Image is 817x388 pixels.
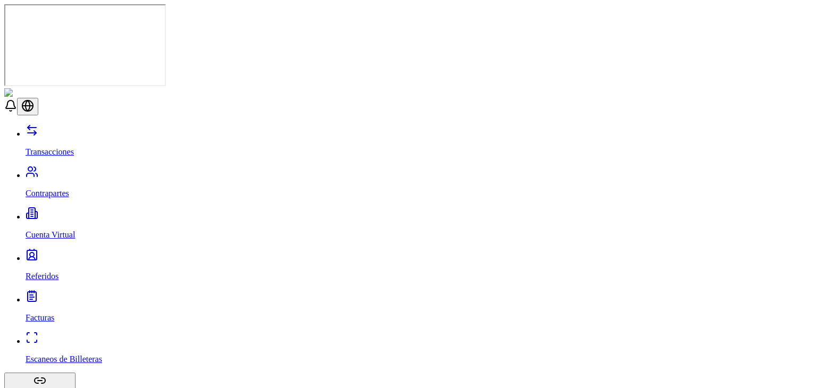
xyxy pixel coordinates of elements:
p: Contrapartes [26,189,813,198]
a: Escaneos de Billeteras [26,336,813,364]
a: Cuenta Virtual [26,212,813,240]
p: Transacciones [26,147,813,157]
p: Cuenta Virtual [26,230,813,240]
img: ShieldPay Logo [4,88,68,98]
p: Facturas [26,313,813,323]
a: Facturas [26,295,813,323]
p: Escaneos de Billeteras [26,355,813,364]
a: Transacciones [26,129,813,157]
p: Referidos [26,272,813,281]
a: Contrapartes [26,171,813,198]
a: Referidos [26,254,813,281]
